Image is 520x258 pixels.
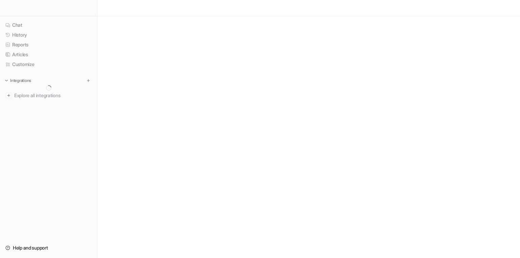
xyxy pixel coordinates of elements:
img: explore all integrations [5,92,12,99]
span: Explore all integrations [14,90,92,101]
button: Integrations [3,77,33,84]
a: Customize [3,60,94,69]
a: History [3,30,94,40]
p: Integrations [10,78,31,83]
a: Help and support [3,243,94,253]
a: Chat [3,20,94,30]
a: Explore all integrations [3,91,94,100]
img: menu_add.svg [86,78,91,83]
a: Reports [3,40,94,49]
a: Articles [3,50,94,59]
img: expand menu [4,78,9,83]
